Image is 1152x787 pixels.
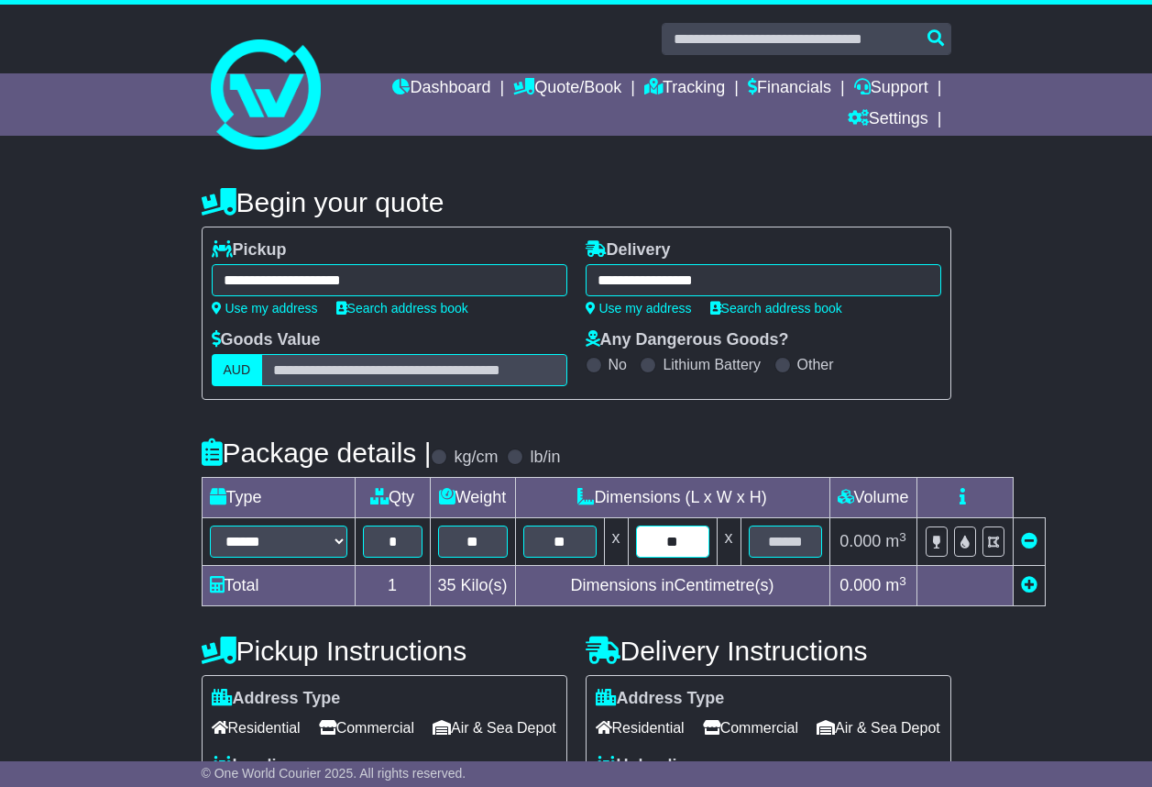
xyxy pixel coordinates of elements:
[703,714,798,742] span: Commercial
[1021,576,1037,594] a: Add new item
[430,566,515,606] td: Kilo(s)
[319,714,414,742] span: Commercial
[644,73,725,105] a: Tracking
[530,448,560,468] label: lb/in
[513,73,621,105] a: Quote/Book
[829,478,916,518] td: Volume
[586,301,692,316] a: Use my address
[839,576,881,594] span: 0.000
[430,478,515,518] td: Weight
[515,566,829,606] td: Dimensions in Centimetre(s)
[202,566,355,606] td: Total
[839,532,881,550] span: 0.000
[848,105,928,136] a: Settings
[748,73,831,105] a: Financials
[899,574,906,588] sup: 3
[212,714,301,742] span: Residential
[212,756,297,776] label: Loading
[212,330,321,350] label: Goods Value
[202,187,951,217] h4: Begin your quote
[854,73,928,105] a: Support
[515,478,829,518] td: Dimensions (L x W x H)
[202,438,432,468] h4: Package details |
[336,301,468,316] a: Search address book
[817,714,940,742] span: Air & Sea Depot
[596,689,725,709] label: Address Type
[797,356,834,373] label: Other
[885,576,906,594] span: m
[438,576,456,594] span: 35
[202,478,355,518] td: Type
[202,636,567,666] h4: Pickup Instructions
[663,356,761,373] label: Lithium Battery
[596,756,697,776] label: Unloading
[717,518,741,566] td: x
[885,532,906,550] span: m
[433,714,556,742] span: Air & Sea Depot
[355,478,430,518] td: Qty
[596,714,685,742] span: Residential
[586,240,671,260] label: Delivery
[212,240,287,260] label: Pickup
[899,530,906,544] sup: 3
[202,766,466,781] span: © One World Courier 2025. All rights reserved.
[454,448,498,468] label: kg/cm
[355,566,430,606] td: 1
[212,301,318,316] a: Use my address
[586,330,789,350] label: Any Dangerous Goods?
[212,354,263,386] label: AUD
[212,689,341,709] label: Address Type
[604,518,628,566] td: x
[586,636,951,666] h4: Delivery Instructions
[392,73,490,105] a: Dashboard
[710,301,842,316] a: Search address book
[609,356,627,373] label: No
[1021,532,1037,550] a: Remove this item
